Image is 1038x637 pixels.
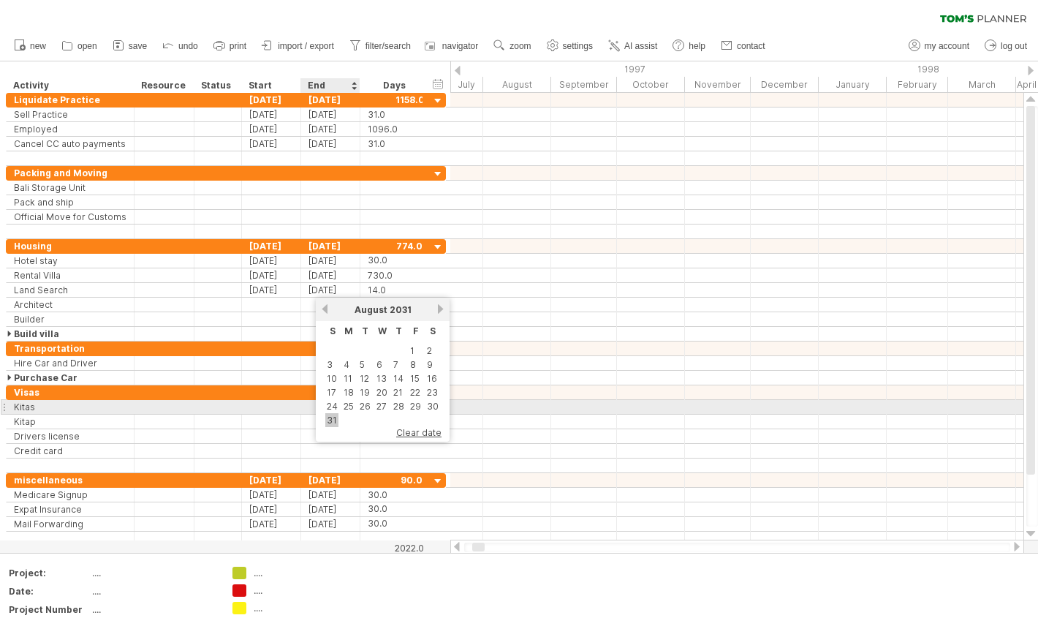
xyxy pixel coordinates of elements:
div: August 1997 [483,77,551,92]
div: [DATE] [242,502,301,516]
a: 1 [409,344,416,358]
div: 30.0 [368,517,423,531]
a: save [109,37,151,56]
div: Start [249,78,292,93]
div: [DATE] [301,473,360,487]
div: [DATE] [242,122,301,136]
div: Medicare Signup [14,488,126,502]
a: navigator [423,37,482,56]
div: 31.0 [368,137,423,151]
div: Land Search [14,283,126,297]
span: AI assist [624,41,657,51]
div: Credit card [14,444,126,458]
div: [DATE] [301,137,360,151]
span: log out [1001,41,1027,51]
div: [DATE] [242,93,301,107]
div: Hotel stay [14,254,126,268]
a: 30 [425,399,440,413]
div: Kitap [14,415,126,429]
div: [DATE] [242,137,301,151]
div: [DATE] [242,473,301,487]
div: Expat Insurance [14,502,126,516]
div: Employed [14,122,126,136]
div: Resource [141,78,186,93]
span: Monday [344,325,353,336]
div: January 1998 [819,77,887,92]
div: Visas [14,385,126,399]
div: Project Number [9,603,89,616]
div: .... [92,585,215,598]
div: [DATE] [301,108,360,121]
a: 31 [325,413,338,427]
div: Rental Villa [14,268,126,282]
a: log out [981,37,1031,56]
div: 1096.0 [368,122,423,136]
span: save [129,41,147,51]
a: 25 [342,399,355,413]
a: help [669,37,710,56]
a: open [58,37,102,56]
div: Cancel CC auto payments [14,137,126,151]
a: contact [717,37,770,56]
div: [DATE] [242,108,301,121]
a: 7 [392,358,400,372]
span: new [30,41,46,51]
a: 12 [358,372,371,385]
a: 11 [342,372,354,385]
a: import / export [258,37,338,56]
a: 20 [375,385,389,399]
div: 31.0 [368,108,423,121]
div: Liquidate Practice [14,93,126,107]
a: previous [319,304,330,314]
div: February 1998 [887,77,948,92]
div: [DATE] [301,488,360,502]
a: 23 [425,385,439,399]
a: 15 [409,372,421,385]
div: [DATE] [301,254,360,268]
div: .... [92,603,215,616]
div: [DATE] [301,517,360,531]
div: Purchase Car [14,371,126,385]
a: zoom [490,37,535,56]
span: print [230,41,246,51]
a: 3 [325,358,334,372]
div: Architect [14,298,126,312]
span: help [689,41,705,51]
span: filter/search [365,41,411,51]
a: 26 [358,399,372,413]
span: Thursday [395,325,402,336]
div: Pack and ship [14,195,126,209]
span: Tuesday [362,325,368,336]
div: October 1997 [617,77,685,92]
div: Bali Storage Unit [14,181,126,195]
span: navigator [442,41,478,51]
a: settings [543,37,597,56]
a: 28 [392,399,406,413]
span: open [77,41,97,51]
span: settings [563,41,593,51]
div: .... [254,602,333,614]
div: Date: [9,585,89,598]
span: Wednesday [378,325,387,336]
div: Housing [14,239,126,253]
a: filter/search [346,37,415,56]
a: 5 [358,358,366,372]
a: 18 [342,385,355,399]
a: 13 [375,372,388,385]
div: Transportation [14,342,126,355]
div: [DATE] [242,488,301,502]
div: 730.0 [368,268,423,282]
div: .... [92,567,215,579]
span: contact [737,41,765,51]
div: December 1997 [751,77,819,92]
a: 17 [325,385,338,399]
div: Activity [13,78,126,93]
span: zoom [509,41,531,51]
a: 6 [375,358,384,372]
div: Days [360,78,429,93]
span: August [355,304,387,315]
a: 29 [409,399,423,413]
div: [DATE] [301,122,360,136]
div: [DATE] [301,502,360,516]
div: [DATE] [301,239,360,253]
